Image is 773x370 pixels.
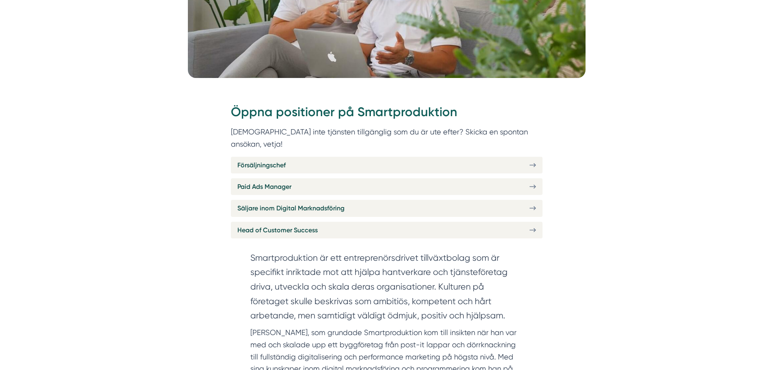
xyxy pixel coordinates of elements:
[237,225,318,235] span: Head of Customer Success
[231,200,543,216] a: Säljare inom Digital Marknadsföring
[250,251,523,327] section: Smartproduktion är ett entreprenörsdrivet tillväxtbolag som är specifikt inriktade mot att hjälpa...
[231,222,543,238] a: Head of Customer Success
[237,182,291,192] span: Paid Ads Manager
[231,157,543,173] a: Försäljningschef
[237,160,286,170] span: Försäljningschef
[237,203,345,213] span: Säljare inom Digital Marknadsföring
[231,103,543,126] h2: Öppna positioner på Smartproduktion
[231,126,543,150] p: [DEMOGRAPHIC_DATA] inte tjänsten tillgänglig som du är ute efter? Skicka en spontan ansökan, vetja!
[231,178,543,195] a: Paid Ads Manager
